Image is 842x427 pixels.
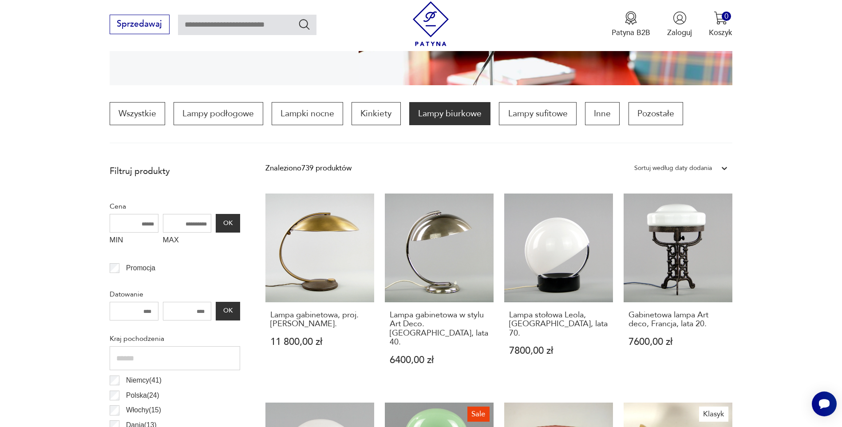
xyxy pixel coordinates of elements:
p: Niemcy ( 41 ) [126,375,162,386]
button: Patyna B2B [612,11,650,38]
button: 0Koszyk [709,11,732,38]
a: Inne [585,102,620,125]
h3: Gabinetowa lampa Art deco, Francja, lata 20. [629,311,727,329]
iframe: Smartsupp widget button [812,391,837,416]
p: Promocja [126,262,155,274]
img: Ikona koszyka [714,11,727,25]
p: Polska ( 24 ) [126,390,159,401]
a: Lampa gabinetowa w stylu Art Deco. Warszawa, lata 40.Lampa gabinetowa w stylu Art Deco. [GEOGRAPH... [385,194,494,386]
a: Sprzedawaj [110,21,170,28]
p: Patyna B2B [612,28,650,38]
button: OK [216,302,240,320]
div: Znaleziono 739 produktów [265,162,352,174]
h3: Lampa stołowa Leola, [GEOGRAPHIC_DATA], lata 70. [509,311,608,338]
a: Lampa stołowa Leola, Niemcy, lata 70.Lampa stołowa Leola, [GEOGRAPHIC_DATA], lata 70.7800,00 zł [504,194,613,386]
button: Szukaj [298,18,311,31]
p: Cena [110,201,240,212]
button: Zaloguj [667,11,692,38]
h3: Lampa gabinetowa, proj. [PERSON_NAME]. [270,311,369,329]
p: 7800,00 zł [509,346,608,356]
button: Sprzedawaj [110,15,170,34]
button: OK [216,214,240,233]
p: 6400,00 zł [390,356,489,365]
a: Ikona medaluPatyna B2B [612,11,650,38]
img: Ikonka użytkownika [673,11,687,25]
p: 7600,00 zł [629,337,727,347]
label: MIN [110,233,158,249]
h3: Lampa gabinetowa w stylu Art Deco. [GEOGRAPHIC_DATA], lata 40. [390,311,489,347]
a: Wszystkie [110,102,165,125]
p: Datowanie [110,289,240,300]
div: 0 [722,12,731,21]
a: Lampa gabinetowa, proj. Egon Hillebrand.Lampa gabinetowa, proj. [PERSON_NAME].11 800,00 zł [265,194,374,386]
p: Zaloguj [667,28,692,38]
div: Sortuj według daty dodania [634,162,712,174]
p: Koszyk [709,28,732,38]
p: Filtruj produkty [110,166,240,177]
a: Lampy biurkowe [409,102,490,125]
img: Patyna - sklep z meblami i dekoracjami vintage [408,1,453,46]
a: Gabinetowa lampa Art deco, Francja, lata 20.Gabinetowa lampa Art deco, Francja, lata 20.7600,00 zł [624,194,732,386]
a: Lampy sufitowe [499,102,576,125]
a: Lampy podłogowe [174,102,263,125]
p: 11 800,00 zł [270,337,369,347]
label: MAX [163,233,212,249]
img: Ikona medalu [624,11,638,25]
a: Kinkiety [352,102,400,125]
p: Kraj pochodzenia [110,333,240,344]
p: Włochy ( 15 ) [126,404,161,416]
a: Pozostałe [629,102,683,125]
a: Lampki nocne [272,102,343,125]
